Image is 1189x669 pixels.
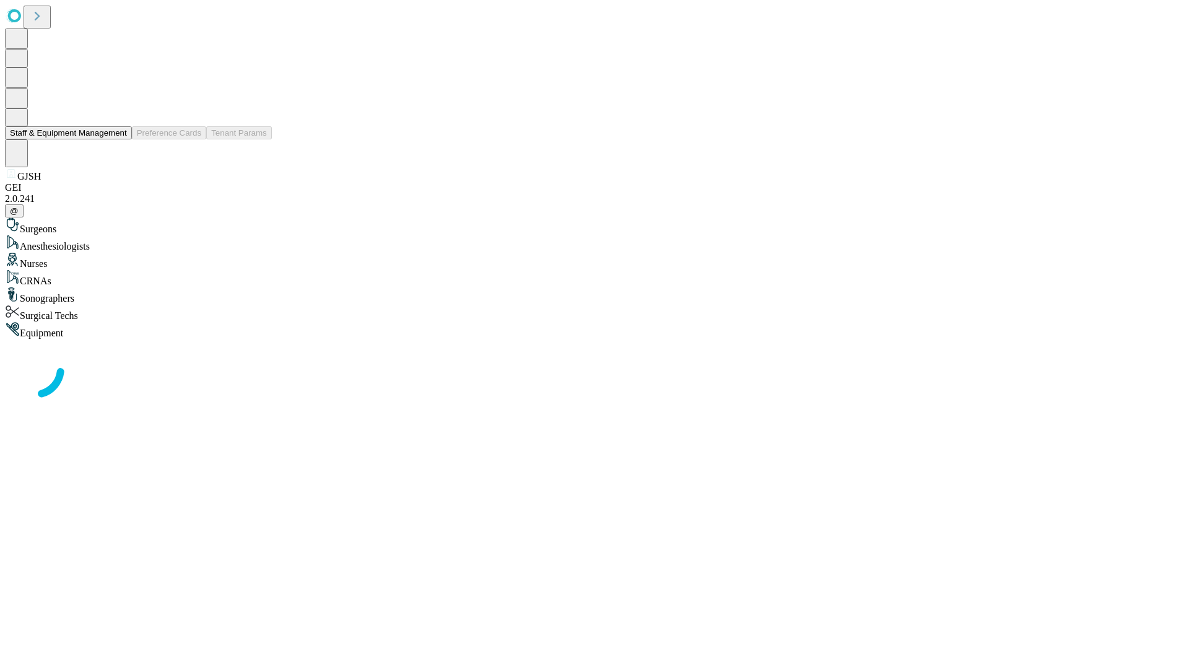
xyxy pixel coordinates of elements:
[5,269,1184,287] div: CRNAs
[132,126,206,139] button: Preference Cards
[5,287,1184,304] div: Sonographers
[5,235,1184,252] div: Anesthesiologists
[17,171,41,181] span: GJSH
[10,206,19,216] span: @
[5,252,1184,269] div: Nurses
[206,126,272,139] button: Tenant Params
[5,204,24,217] button: @
[5,182,1184,193] div: GEI
[5,193,1184,204] div: 2.0.241
[5,126,132,139] button: Staff & Equipment Management
[5,321,1184,339] div: Equipment
[5,304,1184,321] div: Surgical Techs
[5,217,1184,235] div: Surgeons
